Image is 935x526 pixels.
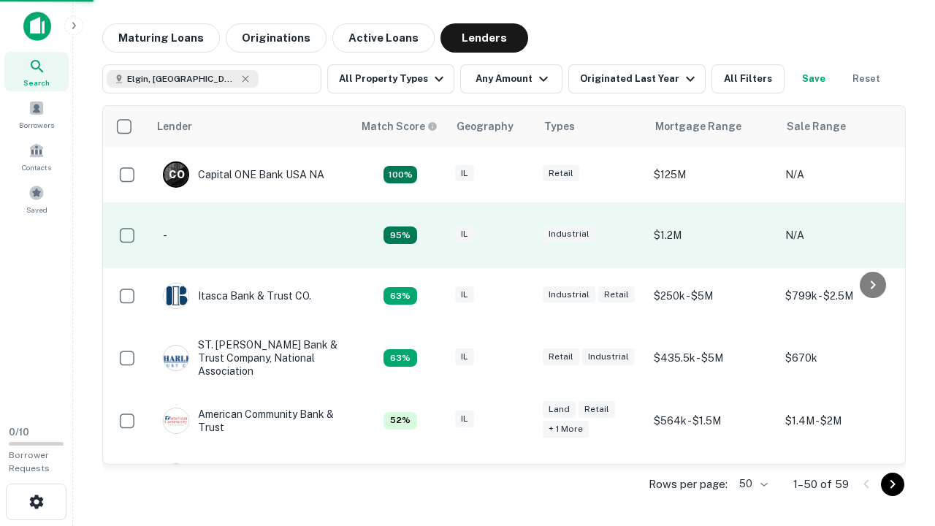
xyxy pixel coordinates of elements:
[568,64,706,94] button: Originated Last Year
[655,118,741,135] div: Mortgage Range
[163,227,167,243] p: -
[778,147,909,202] td: N/A
[362,118,435,134] h6: Match Score
[19,119,54,131] span: Borrowers
[778,106,909,147] th: Sale Range
[543,401,576,418] div: Land
[778,449,909,504] td: N/A
[455,286,474,303] div: IL
[457,118,514,135] div: Geography
[383,287,417,305] div: Capitalize uses an advanced AI algorithm to match your search with the best lender. The match sco...
[332,23,435,53] button: Active Loans
[23,77,50,88] span: Search
[383,412,417,430] div: Capitalize uses an advanced AI algorithm to match your search with the best lender. The match sco...
[787,118,846,135] div: Sale Range
[9,427,29,438] span: 0 / 10
[778,202,909,268] td: N/A
[778,393,909,449] td: $1.4M - $2M
[646,106,778,147] th: Mortgage Range
[543,348,579,365] div: Retail
[790,64,837,94] button: Save your search to get updates of matches that match your search criteria.
[362,118,438,134] div: Capitalize uses an advanced AI algorithm to match your search with the best lender. The match sco...
[383,349,417,367] div: Capitalize uses an advanced AI algorithm to match your search with the best lender. The match sco...
[4,52,69,91] a: Search
[26,204,47,216] span: Saved
[543,286,595,303] div: Industrial
[163,408,338,434] div: American Community Bank & Trust
[164,283,188,308] img: picture
[646,202,778,268] td: $1.2M
[646,268,778,324] td: $250k - $5M
[440,23,528,53] button: Lenders
[22,161,51,173] span: Contacts
[163,283,311,309] div: Itasca Bank & Trust CO.
[881,473,904,496] button: Go to next page
[4,137,69,176] a: Contacts
[646,393,778,449] td: $564k - $1.5M
[646,147,778,202] td: $125M
[164,346,188,370] img: picture
[169,167,184,183] p: C O
[4,179,69,218] a: Saved
[778,324,909,393] td: $670k
[862,409,935,479] iframe: Chat Widget
[793,476,849,493] p: 1–50 of 59
[843,64,890,94] button: Reset
[455,348,474,365] div: IL
[544,118,575,135] div: Types
[543,165,579,182] div: Retail
[163,338,338,378] div: ST. [PERSON_NAME] Bank & Trust Company, National Association
[448,106,535,147] th: Geography
[543,226,595,243] div: Industrial
[582,348,635,365] div: Industrial
[157,118,192,135] div: Lender
[148,106,353,147] th: Lender
[164,408,188,433] img: picture
[164,464,188,489] img: picture
[646,449,778,504] td: $500k - $880.5k
[778,268,909,324] td: $799k - $2.5M
[127,72,237,85] span: Elgin, [GEOGRAPHIC_DATA], [GEOGRAPHIC_DATA]
[353,106,448,147] th: Capitalize uses an advanced AI algorithm to match your search with the best lender. The match sco...
[649,476,728,493] p: Rows per page:
[23,12,51,41] img: capitalize-icon.png
[579,401,615,418] div: Retail
[455,165,474,182] div: IL
[535,106,646,147] th: Types
[711,64,785,94] button: All Filters
[163,463,323,489] div: Republic Bank Of Chicago
[455,411,474,427] div: IL
[580,70,699,88] div: Originated Last Year
[383,166,417,183] div: Capitalize uses an advanced AI algorithm to match your search with the best lender. The match sco...
[543,421,589,438] div: + 1 more
[102,23,220,53] button: Maturing Loans
[383,226,417,244] div: Capitalize uses an advanced AI algorithm to match your search with the best lender. The match sco...
[460,64,562,94] button: Any Amount
[4,94,69,134] a: Borrowers
[163,161,324,188] div: Capital ONE Bank USA NA
[455,226,474,243] div: IL
[9,450,50,473] span: Borrower Requests
[226,23,327,53] button: Originations
[598,286,635,303] div: Retail
[327,64,454,94] button: All Property Types
[733,473,770,495] div: 50
[646,324,778,393] td: $435.5k - $5M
